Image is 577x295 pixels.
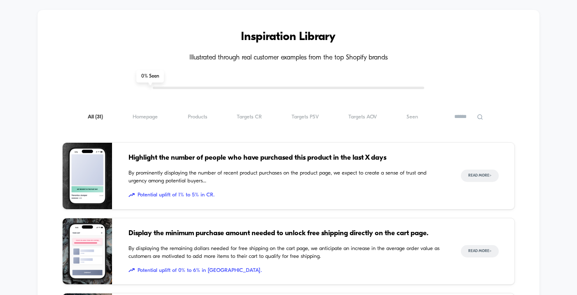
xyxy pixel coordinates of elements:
span: ( 31 ) [95,114,103,120]
span: Targets AOV [348,114,377,120]
span: By displaying the remaining dollars needed for free shipping on the cart page, we anticipate an i... [128,245,444,261]
span: Targets CR [237,114,262,120]
span: Seen [406,114,418,120]
img: By displaying the remaining dollars needed for free shipping on the cart page, we anticipate an i... [63,218,112,285]
h3: Inspiration Library [62,31,515,44]
span: Targets PSV [292,114,319,120]
span: Display the minimum purchase amount needed to unlock free shipping directly on the cart page. [128,228,444,239]
img: By prominently displaying the number of recent product purchases on the product page, we expect t... [63,143,112,209]
h4: Illustrated through real customer examples from the top Shopify brands [62,54,515,62]
span: By prominently displaying the number of recent product purchases on the product page, we expect t... [128,169,444,185]
span: 0 % Seen [136,70,164,83]
span: Products [188,114,207,120]
span: Potential uplift of 1% to 5% in CR. [128,191,444,199]
span: Potential uplift of 0% to 6% in [GEOGRAPHIC_DATA]. [128,267,444,275]
span: Homepage [133,114,158,120]
span: All [88,114,103,120]
button: Read More> [461,245,499,257]
span: Highlight the number of people who have purchased this product in the last X days [128,153,444,163]
button: Read More> [461,170,499,182]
